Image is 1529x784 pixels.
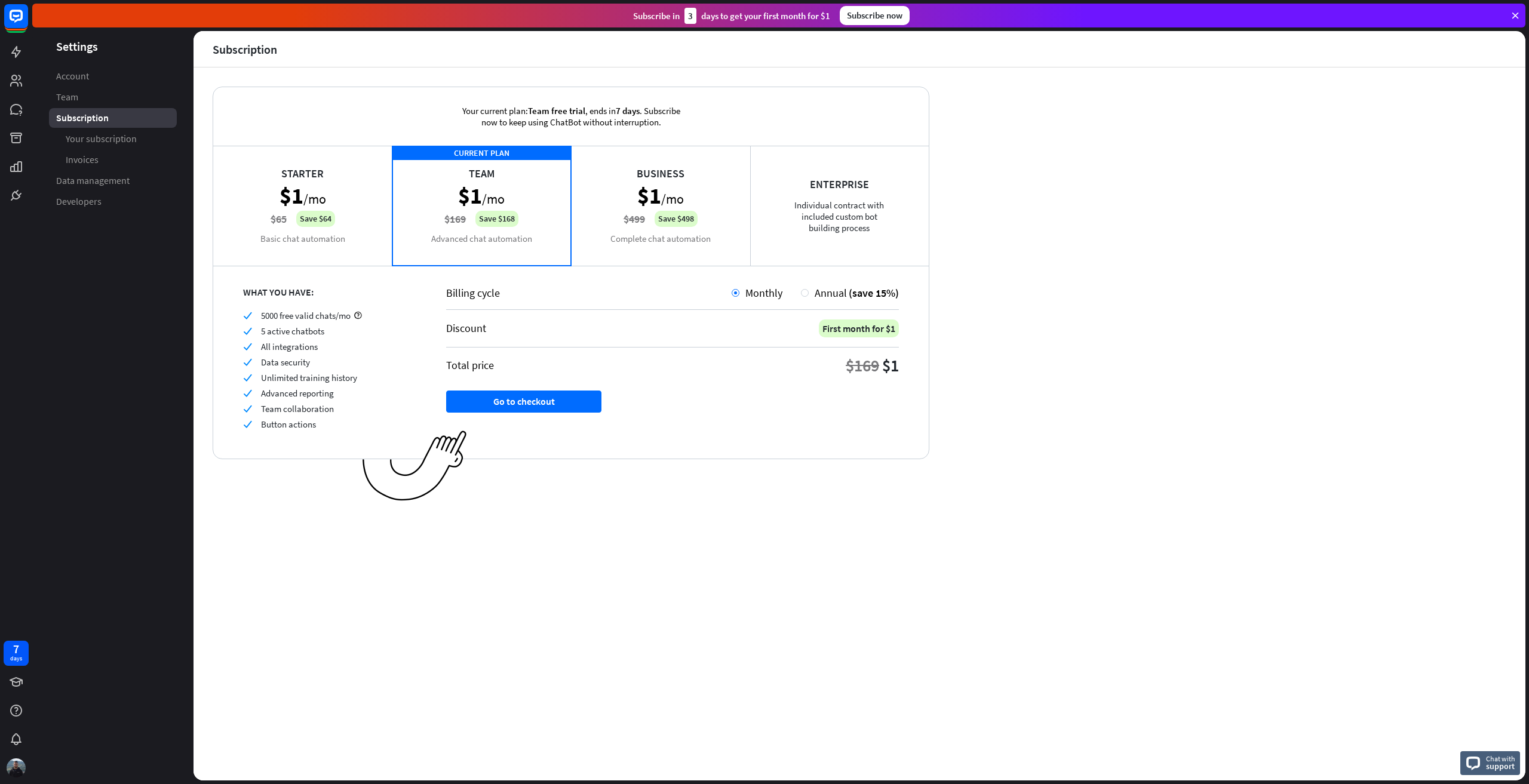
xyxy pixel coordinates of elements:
a: Developers [49,192,177,211]
i: check [243,311,252,320]
span: Chat with [1486,753,1515,764]
span: Data security [261,356,310,368]
span: All integrations [261,341,318,352]
div: 3 [684,8,696,24]
header: Settings [32,38,194,54]
span: (save 15%) [849,286,899,300]
i: check [243,358,252,367]
img: ec979a0a656117aaf919.png [363,431,467,502]
div: $169 [846,355,879,376]
span: Developers [56,195,102,208]
span: Button actions [261,419,316,430]
span: 5 active chatbots [261,325,324,337]
span: Subscription [56,112,109,124]
div: Subscription [213,42,277,56]
a: Team [49,87,177,107]
span: Data management [56,174,130,187]
span: support [1486,761,1515,771]
div: $1 [882,355,899,376]
span: Account [56,70,89,82]
div: Total price [446,358,494,372]
i: check [243,404,252,413]
button: Open LiveChat chat widget [10,5,45,41]
span: Team free trial [528,105,585,116]
div: First month for $1 [819,319,899,337]
i: check [243,420,252,429]
div: days [10,654,22,663]
i: check [243,389,252,398]
span: Team [56,91,78,103]
a: Invoices [49,150,177,170]
span: Monthly [745,286,782,300]
span: Team collaboration [261,403,334,414]
i: check [243,342,252,351]
span: Invoices [66,153,99,166]
button: Go to checkout [446,391,601,413]
span: Advanced reporting [261,388,334,399]
div: Subscribe in days to get your first month for $1 [633,8,830,24]
a: Your subscription [49,129,177,149]
span: Unlimited training history [261,372,357,383]
div: Billing cycle [446,286,732,300]
a: Data management [49,171,177,190]
span: Annual [815,286,847,300]
i: check [243,373,252,382]
div: Discount [446,321,486,335]
span: 7 days [616,105,640,116]
span: Your subscription [66,133,137,145]
div: WHAT YOU HAVE: [243,286,416,298]
a: 7 days [4,641,29,666]
i: check [243,327,252,336]
div: Subscribe now [840,6,910,25]
div: Your current plan: , ends in . Subscribe now to keep using ChatBot without interruption. [443,87,699,146]
span: 5000 free valid chats/mo [261,310,351,321]
a: Account [49,66,177,86]
div: 7 [13,644,19,654]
